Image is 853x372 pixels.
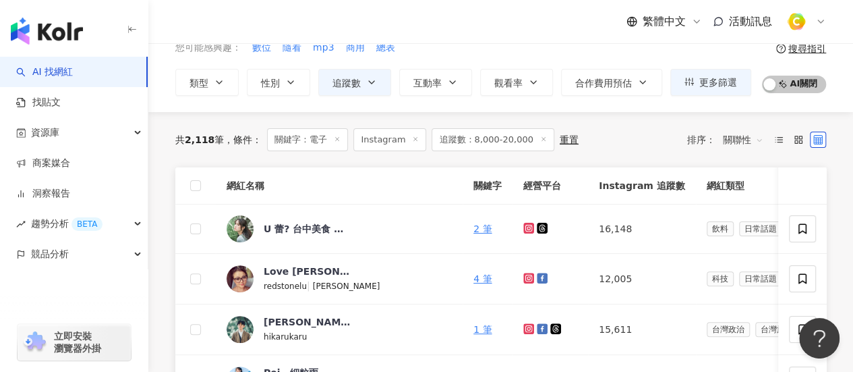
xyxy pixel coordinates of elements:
button: 類型 [175,69,239,96]
button: mp3 [312,41,334,55]
button: 商用 [345,41,365,55]
a: KOL AvatarLove [PERSON_NAME]redstonelu|[PERSON_NAME] [227,265,452,293]
button: 性別 [247,69,310,96]
td: 15,611 [588,304,695,355]
span: 日常話題 [739,271,782,286]
th: Instagram 追蹤數 [588,167,695,205]
span: Instagram [353,128,426,151]
span: 追蹤數：8,000-20,000 [432,128,554,151]
div: Love [PERSON_NAME] [264,265,351,278]
span: 隨看 [283,41,301,55]
div: 排序： [687,129,771,151]
a: chrome extension立即安裝 瀏覽器外掛 [18,324,131,361]
span: redstonelu [264,282,307,291]
td: 12,005 [588,254,695,304]
span: 繁體中文 [643,14,686,29]
span: 2,118 [185,134,214,145]
span: 追蹤數 [332,78,361,88]
span: 台灣政治 [707,322,750,337]
div: U 蕾? 台中美食 ｜景點｜旅遊 ｜日常 [264,222,351,236]
span: 合作費用預估 [575,78,632,88]
img: KOL Avatar [227,265,254,292]
a: searchAI 找網紅 [16,65,73,79]
div: [PERSON_NAME] [264,315,351,329]
td: 16,148 [588,205,695,254]
img: chrome extension [22,331,48,353]
button: 更多篩選 [670,69,751,96]
span: [PERSON_NAME] [313,282,380,291]
span: rise [16,219,26,229]
div: 搜尋指引 [788,43,826,54]
span: 科技 [707,271,734,286]
a: KOL AvatarU 蕾? 台中美食 ｜景點｜旅遊 ｜日常 [227,215,452,242]
iframe: Help Scout Beacon - Open [799,318,840,358]
span: | [307,280,313,291]
span: 互動率 [413,78,442,88]
button: 互動率 [399,69,472,96]
img: KOL Avatar [227,316,254,343]
span: 商用 [345,41,364,55]
span: 數位 [252,41,271,55]
span: 關鍵字：電子 [267,128,348,151]
div: 重置 [560,134,579,145]
span: 性別 [261,78,280,88]
span: 活動訊息 [729,15,772,28]
span: 您可能感興趣： [175,41,241,55]
a: 1 筆 [473,324,492,335]
a: 找貼文 [16,96,61,109]
a: 2 筆 [473,223,492,234]
button: 數位 [252,41,272,55]
span: 趨勢分析 [31,209,102,239]
button: 隨看 [282,41,302,55]
span: mp3 [313,41,334,55]
button: 追蹤數 [318,69,391,96]
a: 商案媒合 [16,157,70,170]
span: 條件 ： [224,134,262,145]
span: 更多篩選 [699,77,737,88]
span: 類型 [189,78,208,88]
th: 網紅名稱 [216,167,463,205]
a: KOL Avatar[PERSON_NAME]hikarukaru [227,315,452,344]
span: 日常話題 [739,221,782,236]
img: KOL Avatar [227,215,254,242]
a: 洞察報告 [16,187,70,201]
button: 合作費用預估 [561,69,662,96]
img: logo [11,18,83,45]
span: 飲料 [707,221,734,236]
button: 觀看率 [480,69,553,96]
a: 4 筆 [473,273,492,284]
span: 台灣旅遊 [755,322,798,337]
span: 關聯性 [723,129,763,151]
th: 經營平台 [512,167,588,205]
div: 共 筆 [175,134,224,145]
div: BETA [71,217,102,231]
span: 資源庫 [31,117,59,148]
button: 總表 [375,41,395,55]
th: 關鍵字 [463,167,512,205]
span: 總表 [376,41,394,55]
span: hikarukaru [264,332,307,342]
span: 競品分析 [31,239,69,269]
img: %E6%96%B9%E5%BD%A2%E7%B4%94.png [784,9,809,34]
span: 立即安裝 瀏覽器外掛 [54,330,101,354]
span: 觀看率 [494,78,523,88]
span: question-circle [776,44,786,53]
